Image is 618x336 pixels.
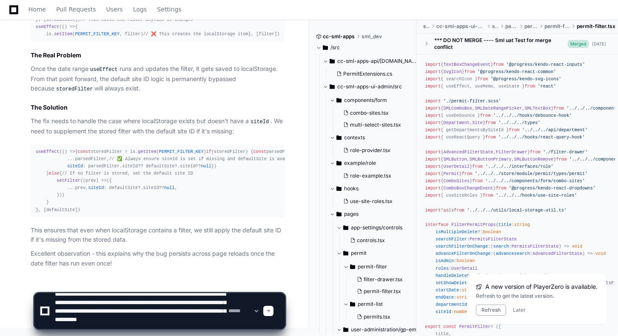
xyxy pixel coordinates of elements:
[330,56,335,66] svg: Directory
[462,171,473,176] span: from
[336,184,342,194] svg: Directory
[180,164,196,169] span: siteId
[464,69,475,74] span: from
[443,98,501,103] span: './permit-filter.scss'
[353,274,426,285] button: filter-drawer.tsx
[56,7,96,12] span: Pull Requests
[480,113,491,118] span: from
[344,185,359,192] span: hooks
[496,149,527,154] span: FilterDrawer
[478,76,488,82] span: from
[336,209,342,219] svg: Directory
[496,251,530,256] span: advancesearch
[470,156,512,161] span: SMLButtonPrimary
[330,156,424,170] button: example/role
[478,69,556,74] span: '@progress/kendo-react-common'
[514,222,530,227] span: string
[83,178,106,183] span: ( ) =>
[330,131,424,144] button: contexts
[496,193,577,198] span: '../../../hooks/use-site-roles'
[483,193,493,198] span: from
[425,186,441,191] span: import
[476,293,598,299] div: Refresh to get the latest version.
[568,40,589,48] span: Merged
[498,222,512,227] span: title
[122,164,138,169] span: siteId
[54,31,72,37] span: setItem
[54,85,94,93] code: storedFilter
[425,149,441,154] span: import
[443,207,448,212] span: as
[485,178,585,184] span: '../../../components/form/combo-sites'
[350,262,355,272] svg: Directory
[206,149,211,154] span: if
[31,64,285,94] p: Once the date range runs and updates the filter, it gets saved to localStorage. From that point f...
[425,120,441,125] span: import
[493,244,509,249] span: search
[498,135,585,140] span: '../../../hooks/react-query-hook'
[485,273,535,278] span: ( ) =>
[323,54,417,68] button: cc-sml-apps-api/[DOMAIN_NAME]/Extensions
[344,160,376,167] span: example/role
[425,105,441,110] span: import
[340,107,419,119] button: combo-sites.tsx
[538,84,556,89] span: 'react'
[509,273,525,278] span: Permit
[336,95,342,105] svg: Directory
[31,103,285,112] h2: The Solution
[483,229,501,234] span: boolean
[436,258,454,263] span: isAdmin
[138,149,156,154] span: getItem
[425,135,441,140] span: import
[350,121,401,128] span: multi-select-sites.tsx
[456,258,475,263] span: boolean
[443,120,470,125] span: Department
[485,282,598,291] span: A new version of PlayerZero is available.
[164,185,175,190] span: null
[78,149,91,154] span: const
[475,105,522,110] span: SMLDateRangePicker
[472,120,483,125] span: Site
[344,211,359,217] span: pages
[28,7,46,12] span: Home
[351,250,367,257] span: permit
[451,222,496,227] span: FilterPermitProps
[36,149,59,154] span: useEffect
[592,40,606,47] div: [DATE]
[336,158,342,168] svg: Directory
[31,249,285,268] p: Excellent observation - this explains why the bug persists across page reloads once the date filt...
[425,207,441,212] span: import
[509,127,519,133] span: from
[88,66,120,73] code: useEffect
[423,23,430,30] span: src
[85,178,96,183] span: prev
[475,171,587,176] span: '../../../store/module/permit/types/permit'
[364,276,403,283] span: filter-drawer.tsx
[425,178,441,184] span: import
[533,251,582,256] span: AdvancedFilterState
[159,149,204,154] span: PERMIT_FILTER_KEY
[485,135,496,140] span: from
[509,186,595,191] span: '@progress/kendo-react-dropdowns'
[133,7,147,12] span: Logs
[350,110,389,116] span: combo-sites.tsx
[75,31,120,37] span: PERMIT_FILTER_KEY
[340,170,419,182] button: role-example.tsx
[524,23,538,30] span: permit
[472,164,483,169] span: from
[514,156,553,161] span: SMLButtonRemove
[436,265,449,271] span: roles
[340,144,419,156] button: role-provider.tsx
[425,84,441,89] span: import
[425,113,441,118] span: import
[253,149,266,154] span: const
[109,156,301,161] span: // ✅ Always ensure siteId is set if missing and defaultSite is available
[443,69,461,74] span: SvgIcon
[434,37,568,51] div: *** DO NOT MERGE ---- Sml uat Test for merge conflict
[330,182,424,195] button: hooks
[443,164,470,169] span: UserDetail
[357,237,385,244] span: controls.tsx
[490,76,561,82] span: '@progress/kendo-svg-icons'
[340,195,419,207] button: use-site-roles.tsx
[343,71,392,77] span: PermitExtensions.cs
